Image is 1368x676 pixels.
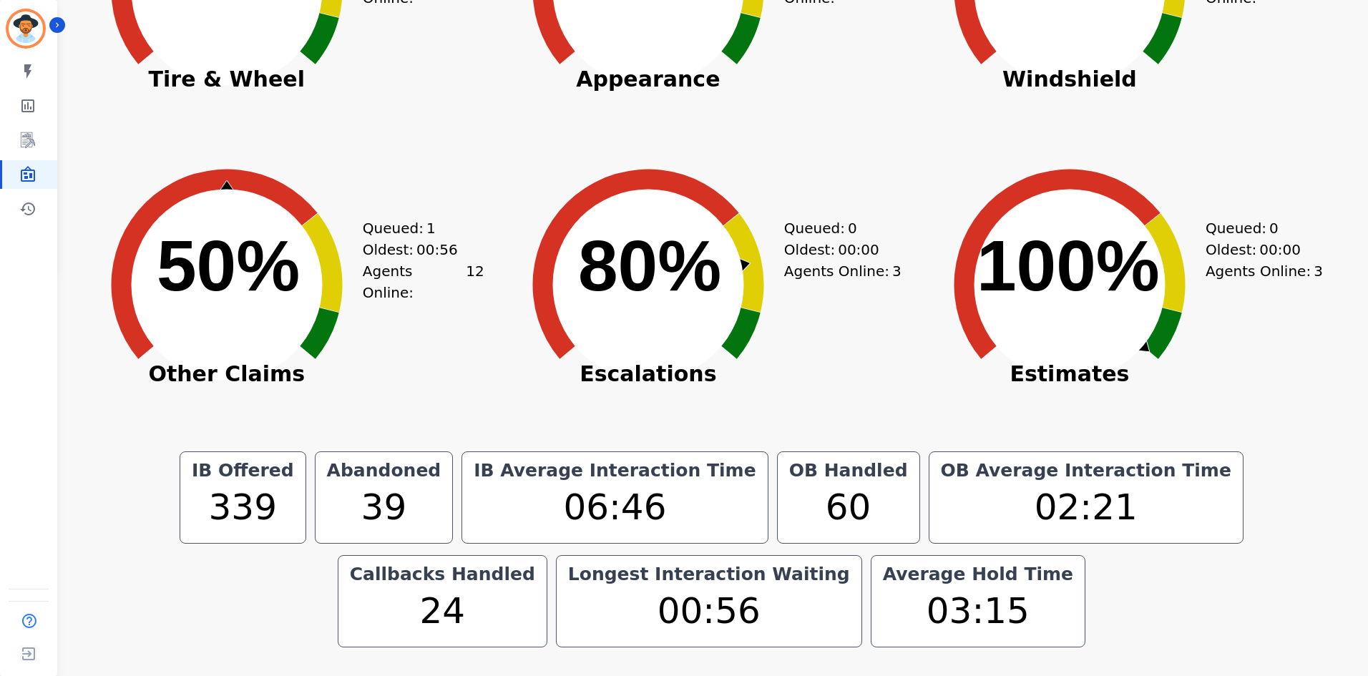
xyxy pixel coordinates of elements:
[347,584,538,638] div: 24
[565,564,853,584] div: Longest Interaction Waiting
[1269,217,1279,239] span: 0
[471,481,758,534] div: 06:46
[416,239,458,260] span: 00:56
[189,481,297,534] div: 339
[784,217,891,239] div: Queued:
[838,239,879,260] span: 00:00
[927,72,1213,87] span: Windshield
[347,564,538,584] div: Callbacks Handled
[786,461,911,481] div: OB Handled
[9,11,43,46] img: Bordered avatar
[938,461,1234,481] div: OB Average Interaction Time
[880,584,1076,638] div: 03:15
[324,481,444,534] div: 39
[505,72,791,87] span: Appearance
[848,217,857,239] span: 0
[363,239,470,260] div: Oldest:
[471,461,758,481] div: IB Average Interaction Time
[977,225,1160,305] text: 100%
[189,461,297,481] div: IB Offered
[1206,260,1327,282] div: Agents Online:
[84,367,370,381] span: Other Claims
[157,225,300,305] text: 50%
[505,367,791,381] span: Escalations
[84,72,370,87] span: Tire & Wheel
[363,217,470,239] div: Queued:
[565,584,853,638] div: 00:56
[784,239,891,260] div: Oldest:
[324,461,444,481] div: Abandoned
[892,260,902,282] span: 3
[363,260,484,303] div: Agents Online:
[578,225,721,305] text: 80%
[927,367,1213,381] span: Estimates
[1206,217,1313,239] div: Queued:
[786,481,911,534] div: 60
[784,260,906,282] div: Agents Online:
[880,564,1076,584] div: Average Hold Time
[466,260,484,303] span: 12
[1314,260,1323,282] span: 3
[1206,239,1313,260] div: Oldest:
[938,481,1234,534] div: 02:21
[1259,239,1301,260] span: 00:00
[426,217,436,239] span: 1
